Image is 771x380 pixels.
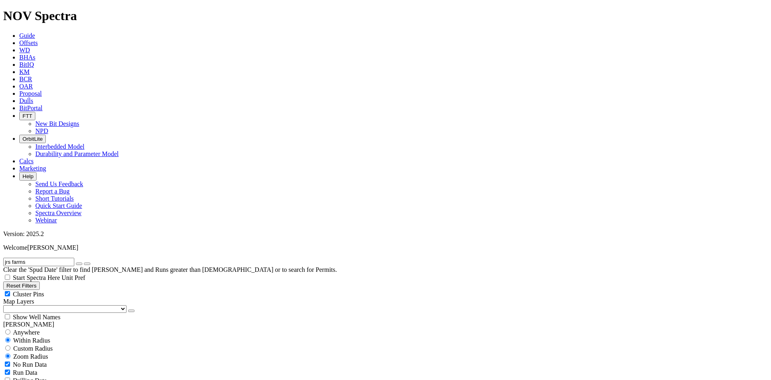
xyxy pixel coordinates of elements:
span: Cluster Pins [13,291,44,298]
a: Quick Start Guide [35,202,82,209]
span: Run Data [13,369,37,376]
button: Reset Filters [3,281,40,290]
a: Guide [19,32,35,39]
span: Anywhere [13,329,40,336]
span: Within Radius [13,337,50,344]
button: Help [19,172,37,181]
a: Calcs [19,158,34,164]
a: WD [19,47,30,53]
span: Show Well Names [13,314,60,320]
a: Durability and Parameter Model [35,150,119,157]
span: Map Layers [3,298,34,305]
a: OAR [19,83,33,90]
a: Offsets [19,39,38,46]
span: OrbitLite [22,136,43,142]
a: Report a Bug [35,188,69,195]
span: Start Spectra Here [13,274,60,281]
p: Welcome [3,244,768,251]
span: [PERSON_NAME] [27,244,78,251]
a: Spectra Overview [35,210,82,216]
span: Zoom Radius [13,353,48,360]
input: Search [3,258,74,266]
a: New Bit Designs [35,120,79,127]
a: BCR [19,76,32,82]
a: Webinar [35,217,57,224]
a: Proposal [19,90,42,97]
input: Start Spectra Here [5,275,10,280]
a: Dulls [19,97,33,104]
a: Send Us Feedback [35,181,83,187]
a: BitIQ [19,61,34,68]
span: Clear the 'Spud Date' filter to find [PERSON_NAME] and Runs greater than [DEMOGRAPHIC_DATA] or to... [3,266,337,273]
h1: NOV Spectra [3,8,768,23]
a: NPD [35,127,48,134]
a: BitPortal [19,105,43,111]
button: FTT [19,112,35,120]
span: Unit Pref [61,274,85,281]
a: Short Tutorials [35,195,74,202]
span: Help [22,173,33,179]
div: Version: 2025.2 [3,230,768,238]
span: No Run Data [13,361,47,368]
span: FTT [22,113,32,119]
span: Custom Radius [13,345,53,352]
a: KM [19,68,30,75]
a: Marketing [19,165,46,172]
button: OrbitLite [19,135,46,143]
div: [PERSON_NAME] [3,321,768,328]
a: BHAs [19,54,35,61]
a: Interbedded Model [35,143,84,150]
